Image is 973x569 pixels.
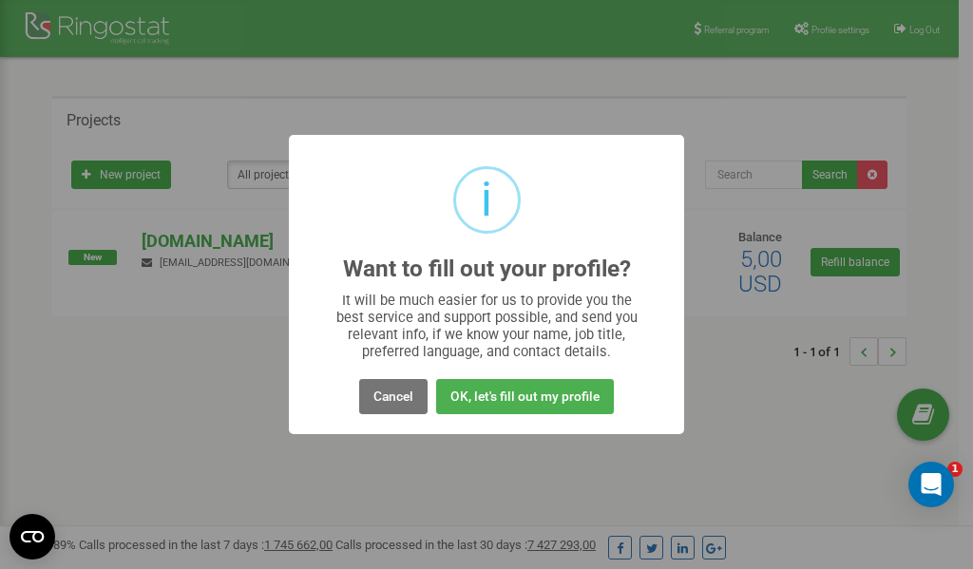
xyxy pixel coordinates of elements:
div: It will be much easier for us to provide you the best service and support possible, and send you ... [327,292,647,360]
button: OK, let's fill out my profile [436,379,614,414]
span: 1 [947,462,963,477]
button: Cancel [359,379,428,414]
div: i [481,169,492,231]
h2: Want to fill out your profile? [343,256,631,282]
button: Open CMP widget [10,514,55,560]
div: Open Intercom Messenger [908,462,954,507]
